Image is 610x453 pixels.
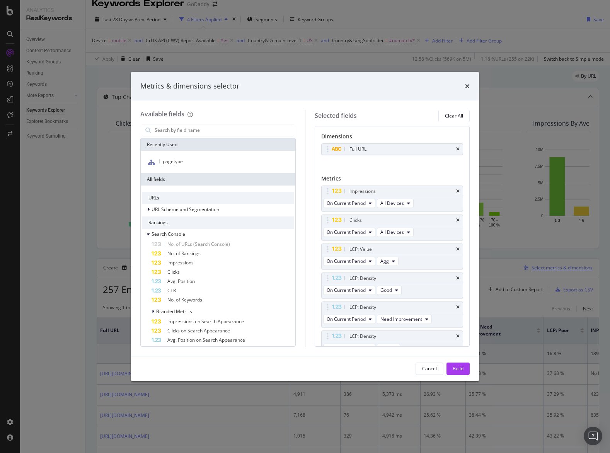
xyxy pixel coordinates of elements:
span: Avg. Position on Search Appearance [167,337,245,343]
span: On Current Period [327,287,366,293]
span: All Devices [380,229,404,235]
button: Cancel [416,363,443,375]
button: On Current Period [323,286,375,295]
div: Clicks [349,216,362,224]
span: Search Console [152,231,185,237]
span: URL Scheme and Segmentation [152,206,219,213]
span: On Current Period [327,316,366,322]
div: LCP: DensitytimesOn Current PeriodNeed Improvement [321,301,463,327]
div: Full URLtimes [321,143,463,155]
div: LCP: DensitytimesOn Current PeriodGood [321,272,463,298]
div: Impressions [349,187,376,195]
div: Open Intercom Messenger [584,427,602,445]
span: On Current Period [327,229,366,235]
span: No. of Keywords [167,296,202,303]
span: Clicks on Search Appearance [167,327,230,334]
button: Need Improvement [377,315,432,324]
div: Available fields [140,110,184,118]
input: Search by field name [154,124,294,136]
div: LCP: Value [349,245,372,253]
div: LCP: Density [349,332,376,340]
div: LCP: Density [349,274,376,282]
span: Poor [380,345,390,351]
span: Impressions on Search Appearance [167,318,244,325]
div: All fields [141,173,295,186]
span: Avg. Position [167,278,195,284]
div: times [456,247,460,252]
button: Build [446,363,470,375]
div: URLs [142,192,294,204]
div: times [456,305,460,310]
span: Good [380,287,392,293]
button: On Current Period [323,199,375,208]
span: No. of Rankings [167,250,201,257]
div: times [465,81,470,91]
button: On Current Period [323,344,375,353]
div: Full URL [349,145,366,153]
button: Agg [377,257,399,266]
div: times [456,218,460,223]
span: Impressions [167,259,194,266]
button: Poor [377,344,400,353]
button: On Current Period [323,228,375,237]
span: Branded Metrics [156,308,192,315]
span: Agg [380,258,389,264]
div: ClickstimesOn Current PeriodAll Devices [321,215,463,240]
div: times [456,334,460,339]
div: ImpressionstimesOn Current PeriodAll Devices [321,186,463,211]
div: Rankings [142,216,294,229]
div: LCP: ValuetimesOn Current PeriodAgg [321,244,463,269]
div: LCP: DensitytimesOn Current PeriodPoor [321,330,463,356]
div: Recently Used [141,138,295,151]
button: All Devices [377,228,414,237]
span: Need Improvement [380,316,422,322]
span: On Current Period [327,258,366,264]
div: LCP: Density [349,303,376,311]
div: Selected fields [315,111,357,120]
span: Clicks [167,269,180,275]
button: On Current Period [323,315,375,324]
button: On Current Period [323,257,375,266]
div: modal [131,72,479,381]
div: times [456,189,460,194]
span: On Current Period [327,200,366,206]
span: All Devices [380,200,404,206]
button: Good [377,286,402,295]
button: All Devices [377,199,414,208]
div: Dimensions [321,133,463,143]
div: Cancel [422,365,437,372]
button: Clear All [438,110,470,122]
div: Clear All [445,112,463,119]
div: Metrics & dimensions selector [140,81,239,91]
div: times [456,147,460,152]
span: CTR [167,287,176,294]
span: On Current Period [327,345,366,351]
span: No. of URLs (Search Console) [167,241,230,247]
div: Metrics [321,175,463,186]
div: times [456,276,460,281]
div: Build [453,365,463,372]
span: pagetype [163,158,183,165]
